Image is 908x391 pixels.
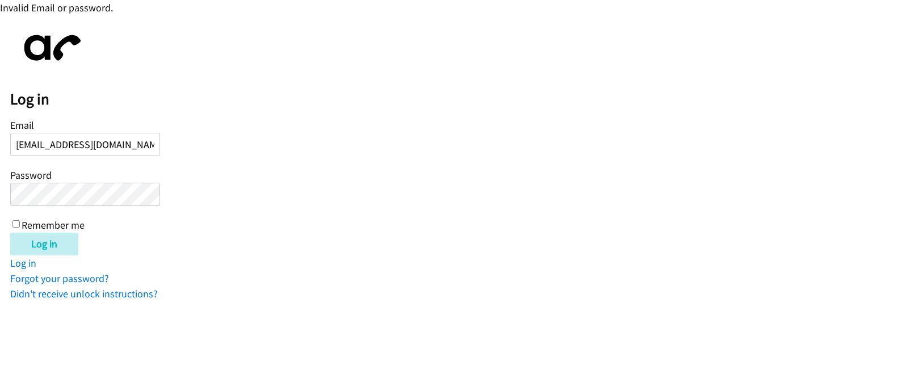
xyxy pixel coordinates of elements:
[10,287,158,300] a: Didn't receive unlock instructions?
[10,119,34,132] label: Email
[10,169,52,182] label: Password
[10,90,908,109] h2: Log in
[22,218,85,232] label: Remember me
[10,257,36,270] a: Log in
[10,272,109,285] a: Forgot your password?
[10,26,90,70] img: aphone-8a226864a2ddd6a5e75d1ebefc011f4aa8f32683c2d82f3fb0802fe031f96514.svg
[10,233,78,255] input: Log in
